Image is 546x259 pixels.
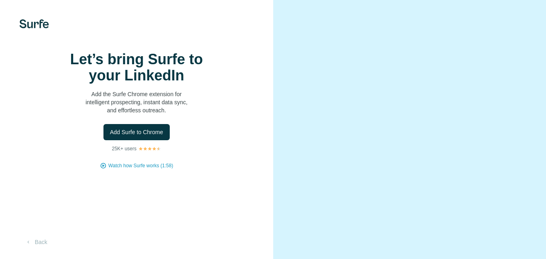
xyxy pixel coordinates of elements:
[108,162,173,169] button: Watch how Surfe works (1:58)
[19,19,49,28] img: Surfe's logo
[112,145,137,152] p: 25K+ users
[56,90,217,114] p: Add the Surfe Chrome extension for intelligent prospecting, instant data sync, and effortless out...
[103,124,170,140] button: Add Surfe to Chrome
[19,235,53,249] button: Back
[138,146,161,151] img: Rating Stars
[56,51,217,84] h1: Let’s bring Surfe to your LinkedIn
[110,128,163,136] span: Add Surfe to Chrome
